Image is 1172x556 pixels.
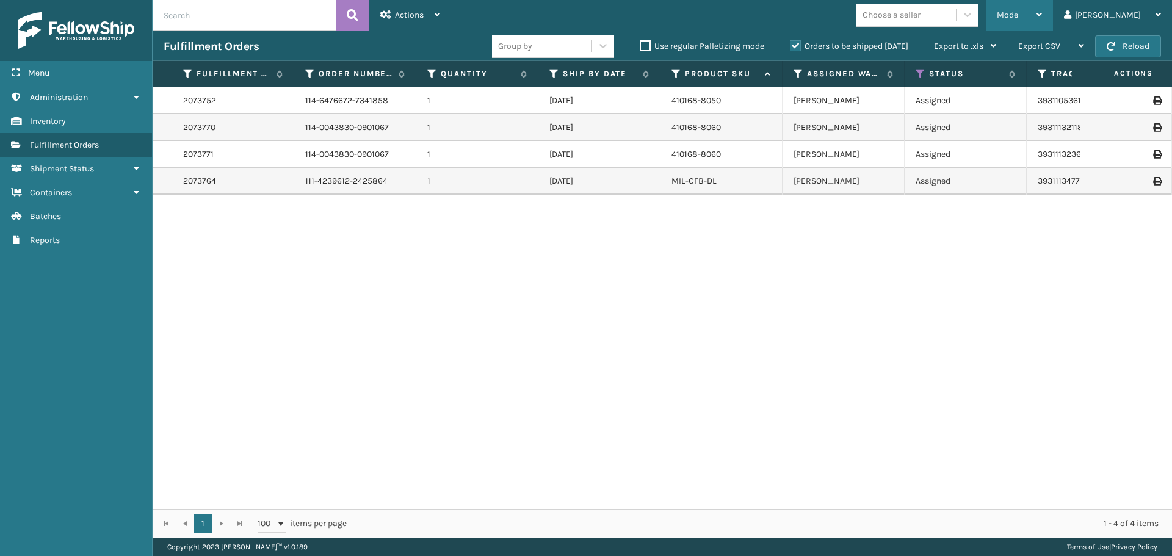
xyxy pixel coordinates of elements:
a: 393111347712 [1038,176,1088,186]
label: Ship By Date [563,68,637,79]
span: Export CSV [1018,41,1060,51]
span: Inventory [30,116,66,126]
span: Fulfillment Orders [30,140,99,150]
td: 114-0043830-0901067 [294,141,416,168]
td: 1 [416,141,538,168]
a: 393111321182 [1038,122,1088,132]
span: Administration [30,92,88,103]
a: 2073770 [183,121,215,134]
td: [PERSON_NAME] [783,87,905,114]
td: 111-4239612-2425864 [294,168,416,195]
a: 2073771 [183,148,214,161]
td: 114-6476672-7341858 [294,87,416,114]
td: [PERSON_NAME] [783,168,905,195]
td: [PERSON_NAME] [783,114,905,141]
td: [DATE] [538,141,660,168]
span: Shipment Status [30,164,94,174]
td: [DATE] [538,168,660,195]
i: Print Label [1153,96,1160,105]
td: Assigned [905,87,1027,114]
a: Terms of Use [1067,543,1109,551]
label: Status [929,68,1003,79]
div: | [1067,538,1157,556]
label: Tracking Number [1051,68,1125,79]
td: Assigned [905,114,1027,141]
i: Print Label [1153,123,1160,132]
span: Menu [28,68,49,78]
span: Mode [997,10,1018,20]
span: Actions [1076,63,1160,84]
span: Reports [30,235,60,245]
span: Export to .xls [934,41,983,51]
span: Batches [30,211,61,222]
div: Choose a seller [863,9,921,21]
a: 410168-8060 [671,122,721,132]
a: 393110536173 [1038,95,1090,106]
td: 114-0043830-0901067 [294,114,416,141]
a: Privacy Policy [1111,543,1157,551]
a: 2073752 [183,95,216,107]
label: Product SKU [685,68,759,79]
a: 2073764 [183,175,216,187]
a: 1 [194,514,212,533]
td: 1 [416,87,538,114]
div: 1 - 4 of 4 items [364,518,1159,530]
i: Print Label [1153,150,1160,159]
label: Orders to be shipped [DATE] [790,41,908,51]
td: 1 [416,168,538,195]
p: Copyright 2023 [PERSON_NAME]™ v 1.0.189 [167,538,308,556]
label: Quantity [441,68,515,79]
td: [DATE] [538,87,660,114]
span: Actions [395,10,424,20]
a: MIL-CFB-DL [671,176,717,186]
td: Assigned [905,141,1027,168]
a: 410168-8060 [671,149,721,159]
div: Group by [498,40,532,52]
span: items per page [258,514,347,533]
td: 1 [416,114,538,141]
img: logo [18,12,134,49]
span: 100 [258,518,276,530]
label: Order Number [319,68,392,79]
td: Assigned [905,168,1027,195]
label: Assigned Warehouse [807,68,881,79]
a: 410168-8050 [671,95,721,106]
td: [DATE] [538,114,660,141]
label: Fulfillment Order Id [197,68,270,79]
span: Containers [30,187,72,198]
td: [PERSON_NAME] [783,141,905,168]
a: 393111323667 [1038,149,1090,159]
h3: Fulfillment Orders [164,39,259,54]
i: Print Label [1153,177,1160,186]
button: Reload [1095,35,1161,57]
label: Use regular Palletizing mode [640,41,764,51]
